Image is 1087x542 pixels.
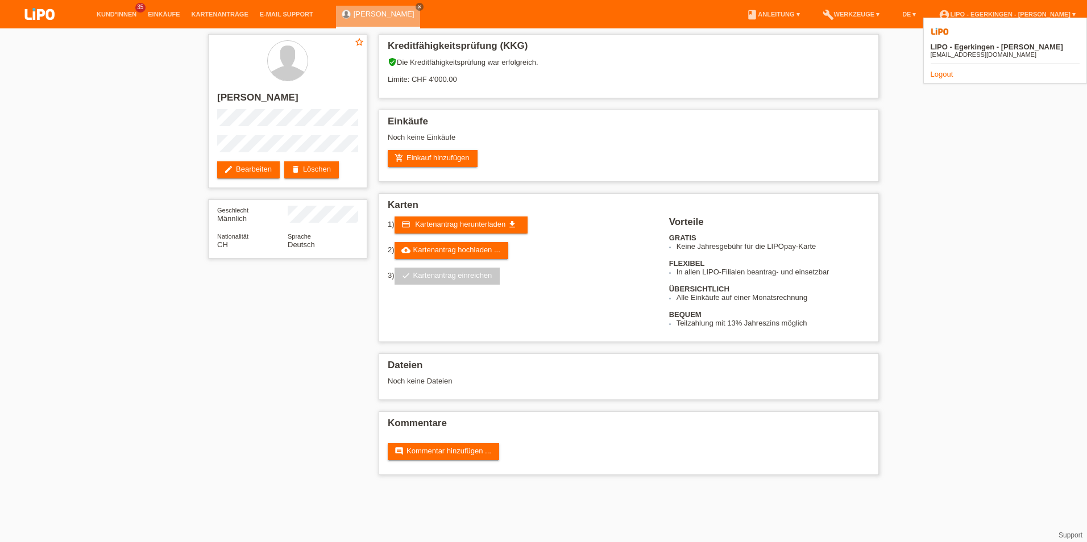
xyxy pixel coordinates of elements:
i: comment [395,447,404,456]
h2: Karten [388,199,870,216]
span: Schweiz [217,240,228,249]
a: cloud_uploadKartenantrag hochladen ... [395,242,508,259]
div: Männlich [217,206,288,223]
li: Alle Einkäufe auf einer Monatsrechnung [677,293,870,302]
img: 39073_square.png [931,23,949,41]
div: 1) [388,216,655,234]
a: Support [1059,531,1082,539]
i: check [401,271,410,280]
h2: Einkäufe [388,116,870,133]
li: Teilzahlung mit 13% Jahreszins möglich [677,319,870,327]
b: LIPO - Egerkingen - [PERSON_NAME] [931,43,1063,51]
div: [EMAIL_ADDRESS][DOMAIN_NAME] [931,51,1063,58]
a: add_shopping_cartEinkauf hinzufügen [388,150,478,167]
span: Nationalität [217,233,248,240]
i: verified_user [388,57,397,66]
b: ÜBERSICHTLICH [669,285,729,293]
a: deleteLöschen [284,161,339,178]
span: Geschlecht [217,207,248,214]
div: 2) [388,242,655,259]
span: Sprache [288,233,311,240]
b: FLEXIBEL [669,259,705,268]
i: close [417,4,422,10]
a: Einkäufe [142,11,185,18]
h2: Kreditfähigkeitsprüfung (KKG) [388,40,870,57]
li: Keine Jahresgebühr für die LIPOpay-Karte [677,242,870,251]
a: commentKommentar hinzufügen ... [388,443,499,460]
a: buildWerkzeuge ▾ [817,11,886,18]
i: credit_card [401,220,410,229]
i: delete [291,165,300,174]
span: Deutsch [288,240,315,249]
a: bookAnleitung ▾ [741,11,805,18]
a: DE ▾ [897,11,922,18]
a: editBearbeiten [217,161,280,178]
h2: Vorteile [669,216,870,234]
a: [PERSON_NAME] [354,10,414,18]
b: GRATIS [669,234,696,242]
a: Kund*innen [91,11,142,18]
a: checkKartenantrag einreichen [395,268,500,285]
i: edit [224,165,233,174]
a: account_circleLIPO - Egerkingen - [PERSON_NAME] ▾ [933,11,1081,18]
i: get_app [508,220,517,229]
i: add_shopping_cart [395,153,404,162]
a: LIPO pay [11,23,68,32]
i: build [823,9,834,20]
h2: [PERSON_NAME] [217,92,358,109]
a: star_border [354,37,364,49]
div: Noch keine Einkäufe [388,133,870,150]
b: BEQUEM [669,310,702,319]
span: Kartenantrag herunterladen [415,220,505,228]
div: Die Kreditfähigkeitsprüfung war erfolgreich. Limite: CHF 4'000.00 [388,57,870,92]
div: Noch keine Dateien [388,377,735,385]
i: account_circle [939,9,950,20]
a: E-Mail Support [254,11,319,18]
h2: Kommentare [388,418,870,435]
i: cloud_upload [401,245,410,255]
a: Logout [931,70,953,78]
i: book [746,9,758,20]
i: star_border [354,37,364,47]
a: credit_card Kartenantrag herunterladen get_app [395,216,528,234]
a: close [416,3,424,11]
span: 35 [135,3,146,12]
div: 3) [388,268,655,285]
li: In allen LIPO-Filialen beantrag- und einsetzbar [677,268,870,276]
h2: Dateien [388,360,870,377]
a: Kartenanträge [186,11,254,18]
